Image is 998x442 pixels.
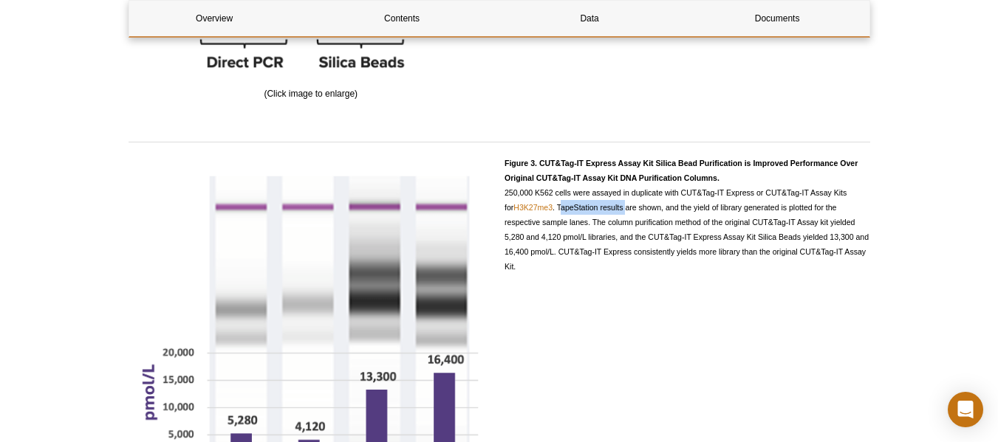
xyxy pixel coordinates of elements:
[505,159,869,271] span: 250,000 K562 cells were assayed in duplicate with CUT&Tag-IT Express or CUT&Tag-IT Assay Kits for...
[692,1,863,36] a: Documents
[129,1,300,36] a: Overview
[505,159,858,182] strong: Figure 3. CUT&Tag-IT Express Assay Kit Silica Bead Purification is Improved Performance Over Orig...
[505,1,675,36] a: Data
[317,1,488,36] a: Contents
[948,392,983,427] div: Open Intercom Messenger
[513,203,553,212] a: H3K27me3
